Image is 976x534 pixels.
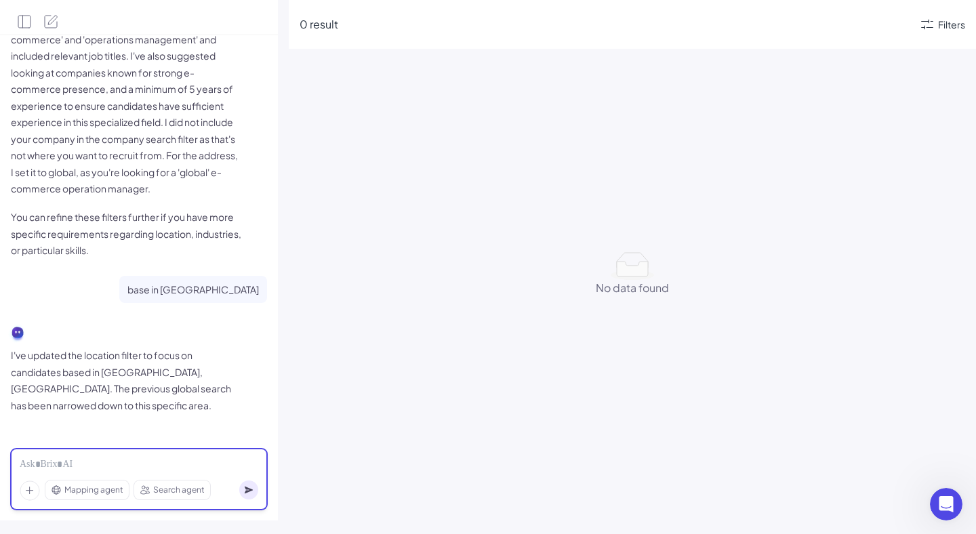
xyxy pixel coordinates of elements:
[930,488,962,520] iframe: Intercom live chat
[300,17,338,31] span: 0 result
[43,14,60,30] button: New Search
[11,14,241,197] p: I've focused on keywords that reflect both 'e-commerce' and 'operations management' and included ...
[153,484,205,496] span: Search agent
[127,281,259,298] p: base in [GEOGRAPHIC_DATA]
[64,484,123,496] span: Mapping agent
[16,14,33,30] button: Open Side Panel
[938,18,965,32] div: Filters
[11,347,241,413] p: I've updated the location filter to focus on candidates based in [GEOGRAPHIC_DATA], [GEOGRAPHIC_D...
[596,280,669,296] div: No data found
[11,209,241,259] p: You can refine these filters further if you have more specific requirements regarding location, i...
